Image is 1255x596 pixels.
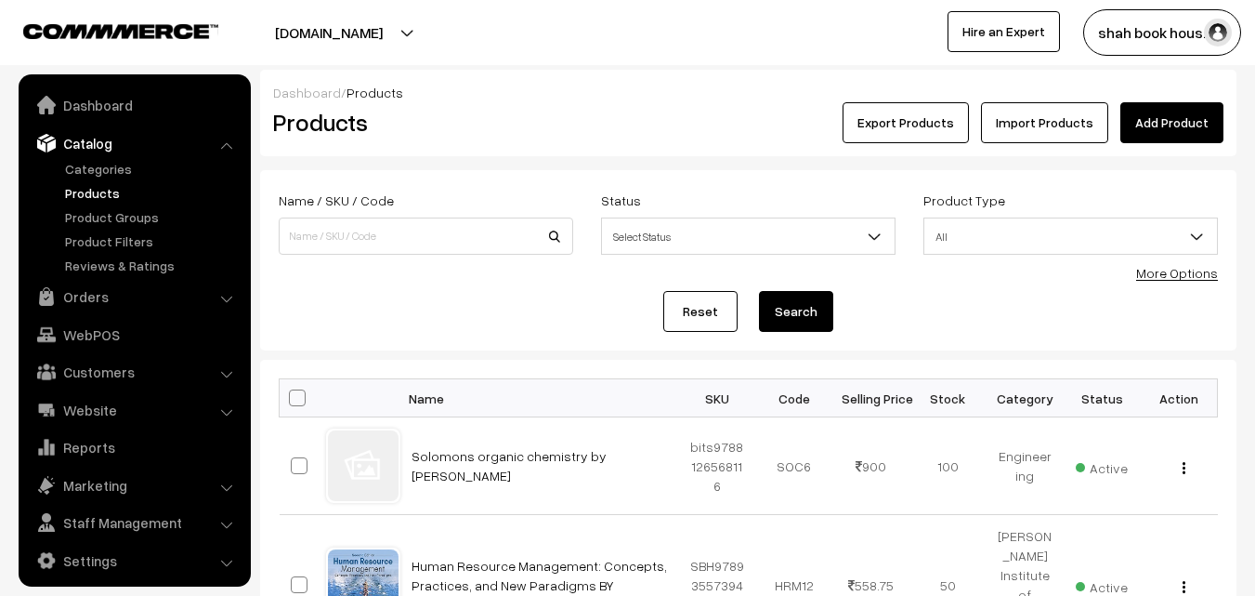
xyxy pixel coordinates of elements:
label: Product Type [923,191,1005,210]
div: / [273,83,1223,102]
th: Stock [909,379,987,417]
a: Product Filters [60,232,244,251]
a: Staff Management [23,506,244,539]
span: Select Status [602,220,895,253]
a: Marketing [23,469,244,502]
span: Select Status [601,218,895,255]
img: user [1204,19,1232,46]
span: Products [346,85,403,100]
input: Name / SKU / Code [279,218,573,255]
th: Action [1141,379,1218,417]
button: Search [759,291,833,332]
a: Products [60,183,244,203]
a: Settings [23,544,244,577]
a: Website [23,393,244,427]
a: More Options [1136,265,1218,281]
a: Catalog [23,126,244,160]
th: SKU [679,379,756,417]
td: Engineering [987,417,1064,515]
a: Reviews & Ratings [60,256,244,275]
span: Active [1076,454,1128,478]
a: Add Product [1120,102,1223,143]
img: COMMMERCE [23,24,218,38]
th: Selling Price [832,379,909,417]
a: Product Groups [60,207,244,227]
span: All [924,220,1217,253]
button: Export Products [843,102,969,143]
th: Code [755,379,832,417]
a: Dashboard [273,85,341,100]
label: Name / SKU / Code [279,191,394,210]
img: Menu [1183,581,1185,593]
a: Dashboard [23,88,244,122]
td: 100 [909,417,987,515]
a: Orders [23,280,244,313]
a: COMMMERCE [23,19,186,41]
a: Customers [23,355,244,389]
td: 900 [832,417,909,515]
td: SOC6 [755,417,832,515]
td: bits9788126568116 [679,417,756,515]
h2: Products [273,108,571,137]
a: WebPOS [23,318,244,351]
button: [DOMAIN_NAME] [210,9,448,56]
th: Category [987,379,1064,417]
a: Import Products [981,102,1108,143]
a: Categories [60,159,244,179]
a: Reset [663,291,738,332]
th: Name [400,379,679,417]
th: Status [1064,379,1141,417]
span: All [923,218,1218,255]
a: Hire an Expert [948,11,1060,52]
button: shah book hous… [1083,9,1241,56]
a: Reports [23,430,244,464]
img: Menu [1183,462,1185,474]
a: Solomons organic chemistry by [PERSON_NAME] [412,448,607,483]
label: Status [601,191,641,210]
